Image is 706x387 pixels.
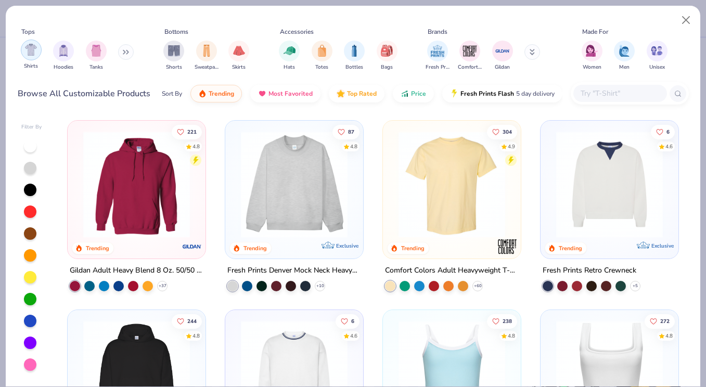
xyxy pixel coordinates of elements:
span: 87 [348,129,354,134]
img: Hoodies Image [58,45,69,57]
span: Fresh Prints Flash [460,89,514,98]
div: 4.8 [192,332,200,340]
button: Top Rated [329,85,384,102]
span: 244 [187,318,197,324]
img: Shorts Image [168,45,180,57]
button: filter button [279,41,300,71]
span: 304 [503,129,512,134]
div: filter for Sweatpants [195,41,219,71]
button: filter button [195,41,219,71]
img: flash.gif [450,89,458,98]
span: 5 day delivery [516,88,555,100]
div: filter for Fresh Prints [426,41,450,71]
div: filter for Totes [312,41,332,71]
button: Price [393,85,434,102]
div: 4.6 [350,332,357,340]
div: 4.8 [350,143,357,150]
div: filter for Shorts [163,41,184,71]
div: filter for Men [614,41,635,71]
img: Gildan Image [495,43,510,59]
button: Like [332,124,360,139]
button: filter button [458,41,482,71]
span: 221 [187,129,197,134]
button: Like [645,314,675,328]
img: Comfort Colors logo [497,236,518,257]
div: filter for Tanks [86,41,107,71]
div: Fresh Prints Denver Mock Neck Heavyweight Sweatshirt [227,264,361,277]
button: filter button [426,41,450,71]
button: filter button [377,41,397,71]
img: 3abb6cdb-110e-4e18-92a0-dbcd4e53f056 [551,131,668,238]
span: 272 [660,318,670,324]
div: filter for Shirts [21,40,42,70]
img: trending.gif [198,89,207,98]
img: 01756b78-01f6-4cc6-8d8a-3c30c1a0c8ac [78,131,195,238]
img: Men Image [619,45,630,57]
button: filter button [614,41,635,71]
div: filter for Women [582,41,602,71]
div: 4.8 [665,332,673,340]
button: Trending [190,85,242,102]
button: Most Favorited [250,85,320,102]
span: Shirts [24,62,38,70]
div: Filter By [21,123,42,131]
span: Skirts [232,63,246,71]
div: Sort By [162,89,182,98]
span: Price [411,89,426,98]
span: Bags [381,63,393,71]
span: Comfort Colors [458,63,482,71]
span: Exclusive [651,242,674,249]
span: Women [583,63,601,71]
img: Bags Image [381,45,392,57]
img: most_fav.gif [258,89,266,98]
span: Shorts [166,63,182,71]
img: Comfort Colors Image [462,43,478,59]
span: Sweatpants [195,63,219,71]
div: filter for Hats [279,41,300,71]
div: filter for Bottles [344,41,365,71]
div: 4.8 [192,143,200,150]
div: filter for Bags [377,41,397,71]
span: 238 [503,318,512,324]
button: filter button [53,41,74,71]
div: 4.8 [508,332,515,340]
span: + 37 [159,283,166,289]
img: Bottles Image [349,45,360,57]
button: Like [487,124,517,139]
button: Close [676,10,696,30]
div: Browse All Customizable Products [18,87,150,100]
img: Fresh Prints Image [430,43,445,59]
span: Totes [315,63,328,71]
div: Comfort Colors Adult Heavyweight T-Shirt [385,264,519,277]
span: + 10 [316,283,324,289]
button: filter button [228,41,249,71]
div: Brands [428,27,447,36]
img: Sweatpants Image [201,45,212,57]
span: Tanks [89,63,103,71]
div: Accessories [280,27,314,36]
img: Women Image [586,45,598,57]
span: Most Favorited [268,89,313,98]
div: Bottoms [164,27,188,36]
span: 6 [351,318,354,324]
button: Like [336,314,360,328]
span: Hats [284,63,295,71]
div: Tops [21,27,35,36]
div: filter for Gildan [492,41,513,71]
span: Hoodies [54,63,73,71]
button: filter button [492,41,513,71]
img: Gildan logo [182,236,202,257]
span: Fresh Prints [426,63,450,71]
span: Exclusive [336,242,358,249]
img: f5d85501-0dbb-4ee4-b115-c08fa3845d83 [236,131,353,238]
button: Like [487,314,517,328]
img: Unisex Image [651,45,663,57]
button: filter button [582,41,602,71]
img: TopRated.gif [337,89,345,98]
input: Try "T-Shirt" [580,87,660,99]
span: Unisex [649,63,665,71]
span: Top Rated [347,89,377,98]
div: Made For [582,27,608,36]
button: filter button [21,41,42,71]
img: Skirts Image [233,45,245,57]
